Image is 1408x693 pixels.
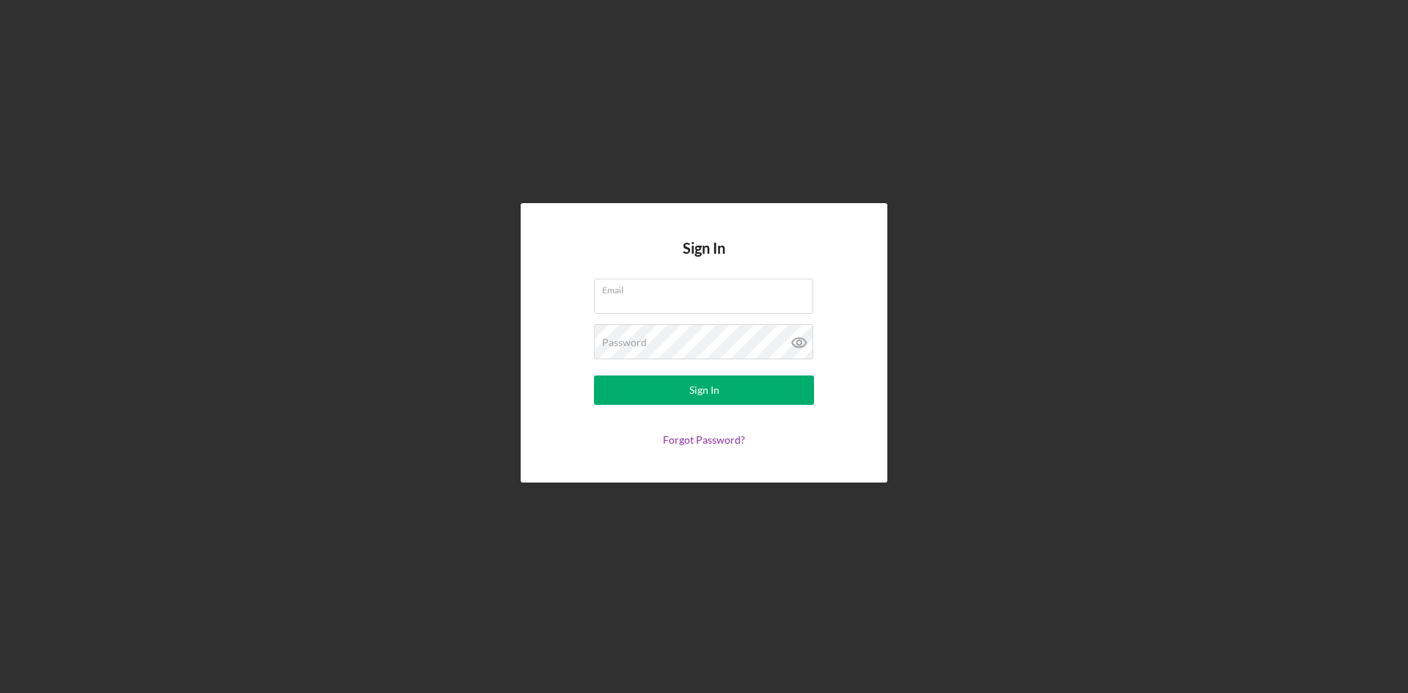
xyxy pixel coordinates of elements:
label: Password [602,337,647,348]
label: Email [602,279,813,296]
div: Sign In [689,375,719,405]
button: Sign In [594,375,814,405]
h4: Sign In [683,240,725,279]
a: Forgot Password? [663,433,745,446]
